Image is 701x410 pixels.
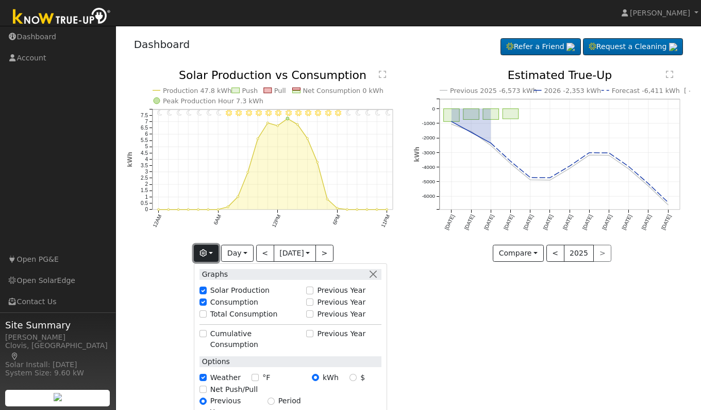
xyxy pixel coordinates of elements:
[444,109,460,122] rect: onclick=""
[326,198,328,200] circle: onclick=""
[449,122,454,127] circle: onclick=""
[275,110,281,116] i: 12PM - Clear
[588,151,592,155] circle: onclick=""
[145,144,148,150] text: 5
[546,245,564,262] button: <
[422,120,435,126] text: -1000
[141,113,148,118] text: 7.5
[489,141,493,145] circle: onclick=""
[257,138,259,140] circle: onclick=""
[444,214,456,231] text: [DATE]
[199,298,207,306] input: Consumption
[285,110,291,116] i: 1PM - Clear
[163,87,232,94] text: Production 47.8 kWh
[305,110,311,116] i: 3PM - Clear
[564,245,594,262] button: 2025
[256,245,274,262] button: <
[199,356,230,367] label: Options
[187,110,192,116] i: 3AM - Clear
[566,43,575,51] img: retrieve
[422,194,435,199] text: -6000
[10,352,20,360] a: Map
[503,109,519,119] rect: onclick=""
[141,138,148,144] text: 5.5
[177,110,182,116] i: 2AM - Clear
[210,372,241,383] label: Weather
[583,38,683,56] a: Request a Cleaning
[141,176,148,181] text: 2.5
[646,182,650,186] circle: onclick=""
[141,125,148,131] text: 6.5
[483,214,495,231] text: [DATE]
[5,332,110,343] div: [PERSON_NAME]
[581,214,593,231] text: [DATE]
[317,309,365,320] label: Previous Year
[141,150,148,156] text: 4.5
[217,209,219,211] circle: onclick=""
[660,214,672,231] text: [DATE]
[336,208,338,210] circle: onclick=""
[317,297,365,308] label: Previous Year
[306,298,313,306] input: Previous Year
[500,38,581,56] a: Refer a Friend
[607,153,611,157] circle: onclick=""
[386,209,388,211] circle: onclick=""
[375,110,380,116] i: 10PM - Clear
[145,169,148,175] text: 3
[483,109,499,120] rect: onclick=""
[152,214,162,228] text: 12AM
[646,184,650,188] circle: onclick=""
[247,171,249,174] circle: onclick=""
[210,309,278,320] label: Total Consumption
[463,214,475,231] text: [DATE]
[167,209,169,211] circle: onclick=""
[548,176,552,180] circle: onclick=""
[5,359,110,370] div: Solar Install: [DATE]
[221,245,253,262] button: Day
[432,106,435,112] text: 0
[602,214,613,231] text: [DATE]
[145,131,148,137] text: 6
[271,214,281,228] text: 12PM
[179,69,366,82] text: Solar Production vs Consumption
[286,117,289,120] circle: onclick=""
[335,110,341,116] i: 6PM - Clear
[126,152,133,167] text: kWh
[265,110,272,116] i: 11AM - Clear
[630,9,690,17] span: [PERSON_NAME]
[509,162,513,166] circle: onclick=""
[207,110,212,116] i: 5AM - Clear
[317,285,365,296] label: Previous Year
[449,120,454,124] circle: onclick=""
[386,110,391,116] i: 11PM - Clear
[508,69,612,82] text: Estimated True-Up
[463,109,479,120] rect: onclick=""
[469,130,473,134] circle: onclick=""
[177,209,179,211] circle: onclick=""
[469,131,473,135] circle: onclick=""
[266,122,269,124] circle: onclick=""
[145,207,148,212] text: 0
[210,384,258,395] label: Net Push/Pull
[187,209,189,211] circle: onclick=""
[422,164,435,170] text: -4000
[621,214,633,231] text: [DATE]
[5,368,110,379] div: System Size: 9.60 kW
[669,43,677,51] img: retrieve
[252,374,259,381] input: °F
[568,167,572,171] circle: onclick=""
[528,176,532,180] circle: onclick=""
[256,110,262,116] i: 10AM - Clear
[607,151,611,155] circle: onclick=""
[227,206,229,208] circle: onclick=""
[134,38,190,51] a: Dashboard
[237,196,239,198] circle: onclick=""
[141,188,148,194] text: 1.5
[8,6,116,29] img: Know True-Up
[210,285,270,296] label: Solar Production
[5,340,110,362] div: Clovis, [GEOGRAPHIC_DATA]
[568,164,572,168] circle: onclick=""
[356,110,361,116] i: 8PM - Clear
[199,386,207,393] input: Net Push/Pull
[306,287,313,294] input: Previous Year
